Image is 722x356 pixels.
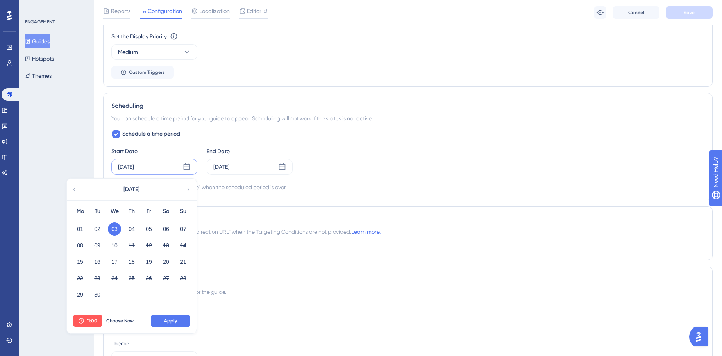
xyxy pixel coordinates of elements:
div: Fr [140,207,157,216]
button: 30 [91,288,104,301]
div: Theme [111,339,704,348]
div: Mo [71,207,89,216]
button: 03 [108,222,121,236]
button: 09 [91,239,104,252]
div: Sa [157,207,175,216]
span: 11:00 [87,318,97,324]
span: The browser will redirect to the “Redirection URL” when the Targeting Conditions are not provided. [111,227,381,236]
button: Cancel [613,6,659,19]
button: 21 [177,255,190,268]
button: Choose Now [102,315,138,327]
button: 19 [142,255,155,268]
button: 25 [125,272,138,285]
button: 27 [159,272,173,285]
span: Localization [199,6,230,16]
button: 29 [73,288,87,301]
button: 15 [73,255,87,268]
span: Editor [247,6,261,16]
div: You can schedule a time period for your guide to appear. Scheduling will not work if the status i... [111,114,704,123]
button: 05 [142,222,155,236]
span: Custom Triggers [129,69,165,75]
div: Tu [89,207,106,216]
span: Save [684,9,695,16]
button: 26 [142,272,155,285]
button: Guides [25,34,50,48]
button: [DATE] [92,182,170,197]
button: 13 [159,239,173,252]
button: 10 [108,239,121,252]
div: [DATE] [118,162,134,172]
div: Choose the container and theme for the guide. [111,287,704,297]
button: 23 [91,272,104,285]
button: 17 [108,255,121,268]
button: 14 [177,239,190,252]
button: Hotspots [25,52,54,66]
span: Reports [111,6,130,16]
iframe: UserGuiding AI Assistant Launcher [689,325,713,349]
span: Cancel [628,9,644,16]
button: Themes [25,69,52,83]
button: 07 [177,222,190,236]
button: 11 [125,239,138,252]
span: Apply [164,318,177,324]
div: Su [175,207,192,216]
div: ENGAGEMENT [25,19,55,25]
span: Medium [118,47,138,57]
button: 02 [91,222,104,236]
button: 20 [159,255,173,268]
button: Apply [151,315,190,327]
button: 12 [142,239,155,252]
button: Save [666,6,713,19]
button: 06 [159,222,173,236]
button: Medium [111,44,197,60]
button: 28 [177,272,190,285]
div: Th [123,207,140,216]
button: 24 [108,272,121,285]
button: 22 [73,272,87,285]
div: Redirection [111,215,704,224]
div: Set the Display Priority [111,32,167,41]
button: 08 [73,239,87,252]
div: Start Date [111,147,197,156]
div: Scheduling [111,101,704,111]
span: Choose Now [106,318,134,324]
button: 18 [125,255,138,268]
div: Automatically set as “Inactive” when the scheduled period is over. [125,182,286,192]
span: Schedule a time period [122,129,180,139]
button: Custom Triggers [111,66,174,79]
span: Need Help? [18,2,49,11]
a: Learn more. [351,229,381,235]
div: We [106,207,123,216]
button: 04 [125,222,138,236]
button: 16 [91,255,104,268]
div: Container [111,303,704,312]
span: [DATE] [123,185,139,194]
button: 01 [73,222,87,236]
div: Advanced Settings [111,275,704,284]
span: Configuration [148,6,182,16]
div: [DATE] [213,162,229,172]
button: 11:00 [73,315,102,327]
div: End Date [207,147,293,156]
